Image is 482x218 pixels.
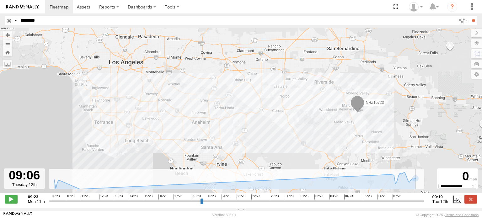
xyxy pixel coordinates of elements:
span: 16:23 [158,194,167,199]
span: 09:23 [51,194,60,199]
i: ? [447,2,457,12]
span: 05:23 [363,194,372,199]
strong: 09:23 [28,194,45,199]
a: Terms and Conditions [445,213,479,217]
span: 15:23 [144,194,153,199]
label: Map Settings [471,70,482,79]
div: © Copyright 2025 - [416,213,479,217]
img: rand-logo.svg [6,5,39,9]
span: 00:23 [285,194,294,199]
span: 17:23 [174,194,182,199]
span: 22:23 [251,194,260,199]
label: Close [464,195,477,203]
label: Play/Stop [5,195,18,203]
a: Visit our Website [3,212,32,218]
span: NHZ15723 [366,100,384,105]
span: Tue 12th Aug 2025 [432,199,448,204]
span: 10:23 [66,194,75,199]
span: 18:23 [192,194,201,199]
span: 03:23 [329,194,338,199]
span: 14:23 [129,194,138,199]
span: 19:23 [207,194,216,199]
span: 21:23 [237,194,245,199]
span: 13:23 [114,194,123,199]
span: 23:23 [270,194,279,199]
div: Zulema McIntosch [407,2,425,12]
span: Mon 11th Aug 2025 [28,199,45,204]
span: 12:23 [99,194,108,199]
label: Search Filter Options [456,16,470,25]
span: 06:23 [378,194,386,199]
label: Search Query [13,16,18,25]
span: 07:23 [393,194,401,199]
span: 11:23 [81,194,89,199]
button: Zoom out [3,39,12,48]
div: Version: 305.01 [212,213,236,217]
label: Measure [3,60,12,68]
button: Zoom Home [3,48,12,56]
button: Zoom in [3,31,12,39]
span: 20:23 [222,194,230,199]
div: 0 [438,169,477,184]
strong: 09:19 [432,194,448,199]
span: 01:23 [300,194,308,199]
span: 02:23 [314,194,323,199]
span: 04:23 [344,194,353,199]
